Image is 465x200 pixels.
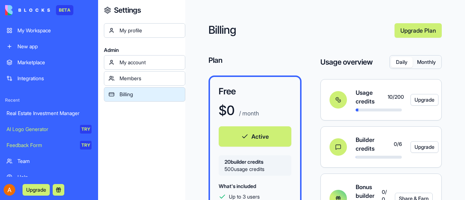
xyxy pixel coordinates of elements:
h1: $ 0 [219,103,235,118]
span: Admin [104,46,185,54]
a: BETA [5,5,73,15]
a: Help [2,170,96,184]
span: What's included [219,183,256,189]
a: Integrations [2,71,96,86]
a: Upgrade [411,94,424,106]
span: Usage credits [356,88,388,106]
h4: Usage overview [320,57,373,67]
div: Team [17,158,92,165]
span: 10 / 200 [388,93,401,101]
a: AI Logo GeneratorTRY [2,122,96,136]
p: / month [238,109,259,118]
h4: Settings [114,5,141,15]
div: TRY [80,125,92,134]
a: Team [2,154,96,168]
div: Real Estate Investment Manager [7,110,92,117]
a: Members [104,71,185,86]
h2: Billing [209,23,389,38]
a: Feedback FormTRY [2,138,96,152]
div: My Workspace [17,27,92,34]
a: New app [2,39,96,54]
a: Real Estate Investment Manager [2,106,96,121]
a: Billing [104,87,185,102]
div: New app [17,43,92,50]
button: Upgrade [411,141,438,153]
div: My profile [120,27,181,34]
div: Help [17,174,92,181]
div: TRY [80,141,92,150]
div: My account [120,59,181,66]
h3: Free [219,86,291,97]
h4: Plan [209,55,302,65]
button: Daily [391,57,413,68]
a: Upgrade Plan [395,23,442,38]
div: Integrations [17,75,92,82]
span: Recent [2,97,96,103]
button: Monthly [413,57,440,68]
span: 20 builder credits [225,158,286,166]
div: Billing [120,91,181,98]
div: Feedback Form [7,142,75,149]
div: Marketplace [17,59,92,66]
div: Members [120,75,181,82]
button: Upgrade [411,94,438,106]
a: My profile [104,23,185,38]
img: ACg8ocK6yiNEbkF9Pv4roYnkAOki2sZYQrW7UaVyEV6GmURZ_rD7Bw=s96-c [4,184,15,196]
a: Marketplace [2,55,96,70]
a: My Workspace [2,23,96,38]
a: My account [104,55,185,70]
button: Upgrade [23,184,50,196]
a: Upgrade [411,141,424,153]
span: 500 usage credits [225,166,286,173]
span: 0 / 6 [394,140,401,148]
img: logo [5,5,50,15]
div: BETA [56,5,73,15]
span: Builder credits [356,135,394,153]
button: Active [219,126,291,147]
a: Upgrade [23,186,50,193]
div: AI Logo Generator [7,126,75,133]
